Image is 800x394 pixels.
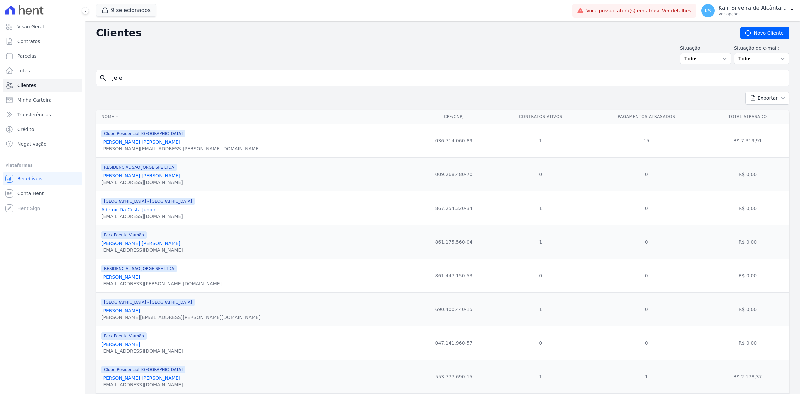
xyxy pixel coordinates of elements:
span: Transferências [17,111,51,118]
td: 1 [494,360,587,393]
th: Nome [96,110,413,124]
td: 867.254.320-34 [413,191,494,225]
h2: Clientes [96,27,730,39]
span: Visão Geral [17,23,44,30]
p: Kalil Silveira de Alcântara [719,5,787,11]
a: Conta Hent [3,187,82,200]
td: 553.777.690-15 [413,360,494,393]
a: Visão Geral [3,20,82,33]
td: R$ 0,00 [706,225,789,259]
td: 1 [494,225,587,259]
td: 0 [587,326,706,360]
a: [PERSON_NAME] [101,274,140,280]
td: 690.400.440-15 [413,292,494,326]
td: R$ 7.319,91 [706,124,789,157]
a: Transferências [3,108,82,121]
td: R$ 0,00 [706,259,789,292]
a: Lotes [3,64,82,77]
td: 009.268.480-70 [413,157,494,191]
td: R$ 2.178,37 [706,360,789,393]
a: Ver detalhes [662,8,691,13]
div: [EMAIL_ADDRESS][DOMAIN_NAME] [101,213,195,220]
span: Crédito [17,126,34,133]
i: search [99,74,107,82]
span: KS [705,8,711,13]
td: 0 [494,326,587,360]
td: 036.714.060-89 [413,124,494,157]
a: Clientes [3,79,82,92]
td: 861.175.560-04 [413,225,494,259]
span: Contratos [17,38,40,45]
span: Lotes [17,67,30,74]
div: [EMAIL_ADDRESS][DOMAIN_NAME] [101,247,183,253]
td: R$ 0,00 [706,191,789,225]
a: Minha Carteira [3,93,82,107]
a: [PERSON_NAME] [PERSON_NAME] [101,375,180,381]
a: Contratos [3,35,82,48]
div: [PERSON_NAME][EMAIL_ADDRESS][PERSON_NAME][DOMAIN_NAME] [101,145,260,152]
label: Situação: [680,45,731,52]
td: 1 [494,292,587,326]
td: 0 [587,225,706,259]
span: Clube Residencial [GEOGRAPHIC_DATA] [101,366,185,373]
a: Novo Cliente [740,27,789,39]
span: Parcelas [17,53,37,59]
span: Recebíveis [17,175,42,182]
a: Ademir Da Costa Junior [101,207,156,212]
span: Park Poente Viamão [101,231,147,239]
div: [EMAIL_ADDRESS][PERSON_NAME][DOMAIN_NAME] [101,280,222,287]
span: RESIDENCIAL SAO JORGE SPE LTDA [101,164,177,171]
div: [EMAIL_ADDRESS][DOMAIN_NAME] [101,348,183,354]
a: [PERSON_NAME] [PERSON_NAME] [101,139,180,145]
a: [PERSON_NAME] [101,342,140,347]
td: 0 [587,191,706,225]
p: Ver opções [719,11,787,17]
span: Conta Hent [17,190,44,197]
td: 0 [494,259,587,292]
th: Pagamentos Atrasados [587,110,706,124]
th: Total Atrasado [706,110,789,124]
a: Crédito [3,123,82,136]
button: Exportar [745,92,789,105]
input: Buscar por nome, CPF ou e-mail [108,71,786,85]
span: Park Poente Viamão [101,332,147,340]
th: CPF/CNPJ [413,110,494,124]
a: Parcelas [3,49,82,63]
th: Contratos Ativos [494,110,587,124]
td: R$ 0,00 [706,292,789,326]
td: 15 [587,124,706,157]
td: 1 [494,124,587,157]
div: [EMAIL_ADDRESS][DOMAIN_NAME] [101,179,183,186]
span: Clube Residencial [GEOGRAPHIC_DATA] [101,130,185,137]
td: 861.447.150-53 [413,259,494,292]
td: 0 [587,157,706,191]
a: [PERSON_NAME] [101,308,140,313]
span: [GEOGRAPHIC_DATA] - [GEOGRAPHIC_DATA] [101,299,195,306]
td: 0 [494,157,587,191]
div: [PERSON_NAME][EMAIL_ADDRESS][PERSON_NAME][DOMAIN_NAME] [101,314,260,321]
td: 0 [587,259,706,292]
td: 0 [587,292,706,326]
a: Negativação [3,137,82,151]
span: Negativação [17,141,47,147]
a: [PERSON_NAME] [PERSON_NAME] [101,241,180,246]
span: Você possui fatura(s) em atraso. [586,7,691,14]
a: Recebíveis [3,172,82,185]
span: [GEOGRAPHIC_DATA] - [GEOGRAPHIC_DATA] [101,198,195,205]
td: R$ 0,00 [706,326,789,360]
td: 1 [494,191,587,225]
label: Situação do e-mail: [734,45,789,52]
td: 047.141.960-57 [413,326,494,360]
button: KS Kalil Silveira de Alcântara Ver opções [696,1,800,20]
td: R$ 0,00 [706,157,789,191]
span: Minha Carteira [17,97,52,103]
span: Clientes [17,82,36,89]
button: 9 selecionados [96,4,156,17]
td: 1 [587,360,706,393]
a: [PERSON_NAME] [PERSON_NAME] [101,173,180,178]
div: [EMAIL_ADDRESS][DOMAIN_NAME] [101,381,185,388]
div: Plataformas [5,161,80,169]
span: RESIDENCIAL SAO JORGE SPE LTDA [101,265,177,272]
